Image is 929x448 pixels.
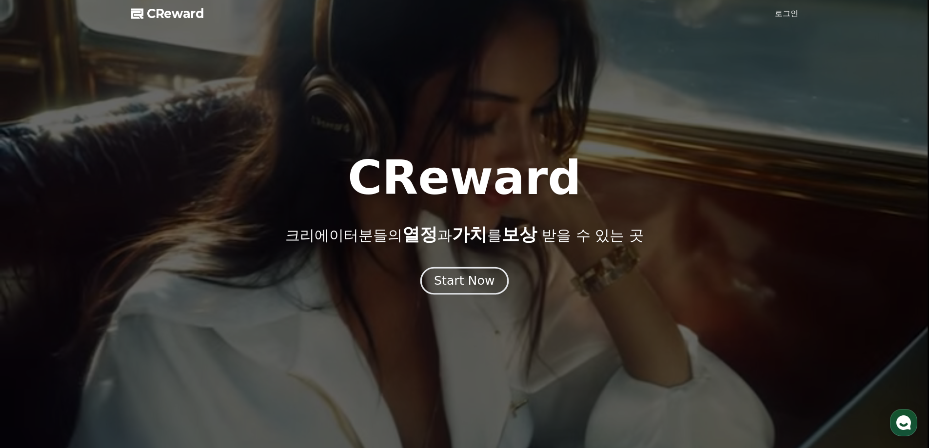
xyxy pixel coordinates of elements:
[64,309,126,333] a: 대화
[420,267,509,294] button: Start Now
[31,324,37,331] span: 홈
[3,309,64,333] a: 홈
[126,309,187,333] a: 설정
[348,155,581,201] h1: CReward
[502,224,537,244] span: 보상
[422,277,507,287] a: Start Now
[775,8,798,19] a: 로그인
[452,224,487,244] span: 가치
[285,225,643,244] p: 크리에이터분들의 과 를 받을 수 있는 곳
[131,6,204,21] a: CReward
[147,6,204,21] span: CReward
[434,273,494,289] div: Start Now
[402,224,437,244] span: 열정
[89,324,101,332] span: 대화
[151,324,162,331] span: 설정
